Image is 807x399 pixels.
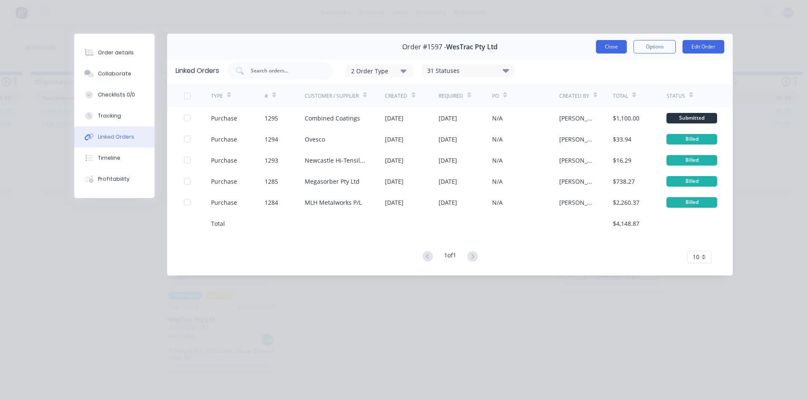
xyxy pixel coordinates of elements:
div: Profitability [98,175,130,183]
div: [DATE] [385,114,403,123]
div: Linked Orders [176,66,219,76]
div: Checklists 0/0 [98,91,135,99]
div: Billed [666,197,717,208]
div: Total [613,92,628,100]
div: Purchase [211,198,237,207]
div: [PERSON_NAME] [559,177,596,186]
button: Checklists 0/0 [74,84,154,105]
div: Tracking [98,112,121,120]
div: 31 Statuses [422,66,514,75]
div: Status [666,92,685,100]
div: Purchase [211,156,237,165]
div: Megasorber Pty Ltd [305,177,360,186]
div: Combined Coatings [305,114,360,123]
span: Order #1597 - [402,43,446,51]
div: Purchase [211,177,237,186]
div: [DATE] [439,114,457,123]
div: Newcastle Hi-Tensile [PERSON_NAME] [305,156,368,165]
div: 2 Order Type [351,66,408,75]
div: $16.29 [613,156,631,165]
div: # [265,92,268,100]
div: [PERSON_NAME] [559,198,596,207]
button: Order details [74,42,154,63]
div: Required [439,92,463,100]
button: Collaborate [74,63,154,84]
div: Order details [98,49,134,56]
button: Timeline [74,147,154,169]
div: [DATE] [439,156,457,165]
button: 2 Order Type [346,64,413,77]
div: N/A [492,198,503,207]
div: Collaborate [98,70,131,78]
div: [DATE] [439,135,457,144]
div: [DATE] [385,177,403,186]
div: PO [492,92,499,100]
div: TYPE [211,92,223,100]
div: [PERSON_NAME] [559,156,596,165]
div: MLH Metalworks P/L [305,198,362,207]
div: 1295 [265,114,278,123]
span: WesTrac Pty Ltd [446,43,498,51]
div: Linked Orders [98,133,134,141]
div: 1294 [265,135,278,144]
div: [DATE] [385,156,403,165]
div: $738.27 [613,177,635,186]
div: N/A [492,114,503,123]
div: [DATE] [385,135,403,144]
div: N/A [492,156,503,165]
div: Customer / Supplier [305,92,359,100]
div: Created By [559,92,589,100]
div: N/A [492,177,503,186]
input: Search orders... [250,67,320,75]
div: Billed [666,176,717,187]
button: Options [634,40,676,54]
div: [PERSON_NAME] [559,135,596,144]
div: Timeline [98,154,120,162]
span: 10 [693,252,699,261]
div: N/A [492,135,503,144]
button: Close [596,40,627,54]
div: Total [211,219,225,228]
div: Purchase [211,135,237,144]
button: Linked Orders [74,126,154,147]
div: $2,260.37 [613,198,639,207]
div: Created [385,92,407,100]
div: Billed [666,134,717,145]
div: [DATE] [385,198,403,207]
div: Ovesco [305,135,325,144]
div: 1285 [265,177,278,186]
button: Tracking [74,105,154,126]
div: 1293 [265,156,278,165]
div: 1 of 1 [444,251,456,263]
div: Submitted [666,113,717,123]
div: Billed [666,155,717,166]
div: $4,148.87 [613,219,639,228]
div: Purchase [211,114,237,123]
div: 1284 [265,198,278,207]
div: [DATE] [439,177,457,186]
button: Profitability [74,169,154,190]
div: $1,100.00 [613,114,639,123]
button: Edit Order [682,40,724,54]
div: [DATE] [439,198,457,207]
div: [PERSON_NAME] [559,114,596,123]
div: $33.94 [613,135,631,144]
